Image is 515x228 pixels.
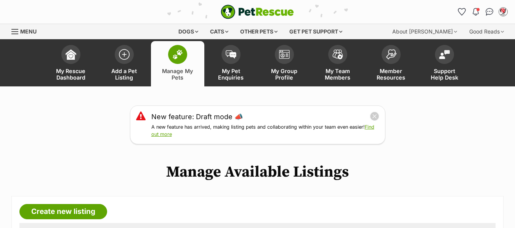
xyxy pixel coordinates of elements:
[173,24,204,39] div: Dogs
[386,49,396,59] img: member-resources-icon-8e73f808a243e03378d46382f2149f9095a855e16c252ad45f914b54edf8863c.svg
[151,41,204,86] a: Manage My Pets
[20,28,37,35] span: Menu
[258,41,311,86] a: My Group Profile
[221,5,294,19] img: logo-e224e6f780fb5917bec1dbf3a21bbac754714ae5b6737aabdf751b685950b380.svg
[321,68,355,81] span: My Team Members
[497,6,509,18] button: My account
[205,24,234,39] div: Cats
[418,41,471,86] a: Support Help Desk
[364,41,418,86] a: Member Resources
[464,24,509,39] div: Good Reads
[98,41,151,86] a: Add a Pet Listing
[473,8,479,16] img: notifications-46538b983faf8c2785f20acdc204bb7945ddae34d4c08c2a6579f10ce5e182be.svg
[332,49,343,59] img: team-members-icon-5396bd8760b3fe7c0b43da4ab00e1e3bb1a5d9ba89233759b79545d2d3fc5d0d.svg
[284,24,348,39] div: Get pet support
[226,50,236,59] img: pet-enquiries-icon-7e3ad2cf08bfb03b45e93fb7055b45f3efa6380592205ae92323e6603595dc1f.svg
[151,124,374,137] a: Find out more
[44,41,98,86] a: My Rescue Dashboard
[172,49,183,59] img: manage-my-pets-icon-02211641906a0b7f246fdf0571729dbe1e7629f14944591b6c1af311fb30b64b.svg
[119,49,130,60] img: add-pet-listing-icon-0afa8454b4691262ce3f59096e99ab1cd57d4a30225e0717b998d2c9b9846f56.svg
[456,6,509,18] ul: Account quick links
[499,8,507,16] img: Kim Court profile pic
[151,112,243,122] a: New feature: Draft mode 📣
[370,112,379,121] button: close
[151,124,379,138] p: A new feature has arrived, making listing pets and collaborating within your team even easier!
[486,8,494,16] img: chat-41dd97257d64d25036548639549fe6c8038ab92f7586957e7f3b1b290dea8141.svg
[214,68,248,81] span: My Pet Enquiries
[427,68,462,81] span: Support Help Desk
[160,68,195,81] span: Manage My Pets
[11,24,42,38] a: Menu
[374,68,408,81] span: Member Resources
[107,68,141,81] span: Add a Pet Listing
[470,6,482,18] button: Notifications
[235,24,283,39] div: Other pets
[54,68,88,81] span: My Rescue Dashboard
[483,6,496,18] a: Conversations
[66,49,76,60] img: dashboard-icon-eb2f2d2d3e046f16d808141f083e7271f6b2e854fb5c12c21221c1fb7104beca.svg
[456,6,468,18] a: Favourites
[439,50,450,59] img: help-desk-icon-fdf02630f3aa405de69fd3d07c3f3aa587a6932b1a1747fa1d2bba05be0121f9.svg
[204,41,258,86] a: My Pet Enquiries
[267,68,302,81] span: My Group Profile
[387,24,462,39] div: About [PERSON_NAME]
[221,5,294,19] a: PetRescue
[279,50,290,59] img: group-profile-icon-3fa3cf56718a62981997c0bc7e787c4b2cf8bcc04b72c1350f741eb67cf2f40e.svg
[19,204,107,219] a: Create new listing
[311,41,364,86] a: My Team Members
